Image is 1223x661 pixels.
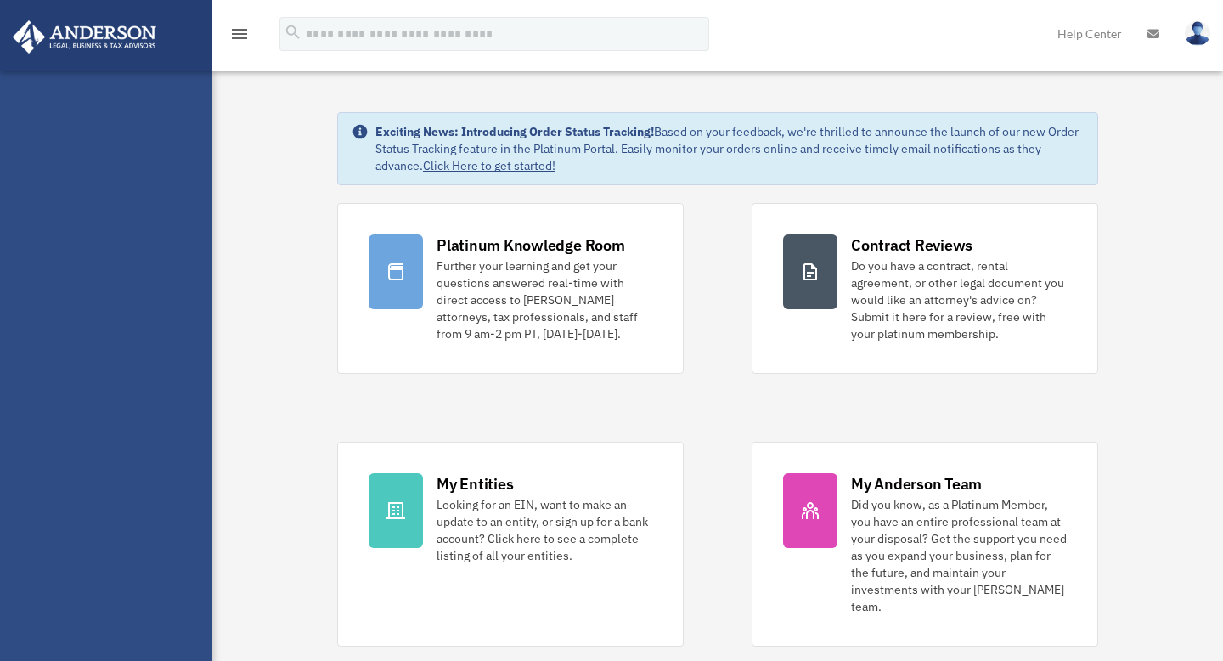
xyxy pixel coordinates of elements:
a: Platinum Knowledge Room Further your learning and get your questions answered real-time with dire... [337,203,684,374]
div: Further your learning and get your questions answered real-time with direct access to [PERSON_NAM... [437,257,652,342]
div: My Entities [437,473,513,494]
div: Based on your feedback, we're thrilled to announce the launch of our new Order Status Tracking fe... [375,123,1084,174]
div: Looking for an EIN, want to make an update to an entity, or sign up for a bank account? Click her... [437,496,652,564]
div: Do you have a contract, rental agreement, or other legal document you would like an attorney's ad... [851,257,1067,342]
div: Did you know, as a Platinum Member, you have an entire professional team at your disposal? Get th... [851,496,1067,615]
div: Platinum Knowledge Room [437,234,625,256]
div: My Anderson Team [851,473,982,494]
img: User Pic [1185,21,1210,46]
a: Click Here to get started! [423,158,555,173]
i: menu [229,24,250,44]
a: Contract Reviews Do you have a contract, rental agreement, or other legal document you would like... [752,203,1098,374]
div: Contract Reviews [851,234,972,256]
strong: Exciting News: Introducing Order Status Tracking! [375,124,654,139]
img: Anderson Advisors Platinum Portal [8,20,161,54]
a: My Entities Looking for an EIN, want to make an update to an entity, or sign up for a bank accoun... [337,442,684,647]
a: menu [229,30,250,44]
i: search [284,23,302,42]
a: My Anderson Team Did you know, as a Platinum Member, you have an entire professional team at your... [752,442,1098,647]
